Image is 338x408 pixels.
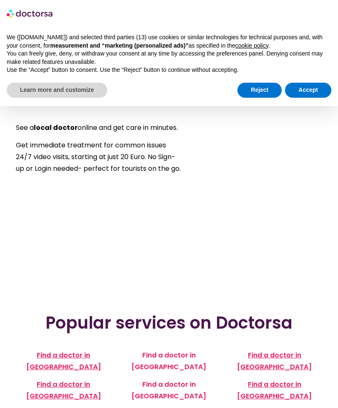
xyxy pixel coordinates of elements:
[237,83,282,98] button: Reject
[16,48,285,113] h1: Find a Doctor near me
[7,33,331,50] p: We ([DOMAIN_NAME]) and selected third parties (13) use cookies or similar technologies for techni...
[16,140,181,173] span: Get immediate treatment for common issues 24/7 video visits, starting at just 20 Euro. No Sign-up...
[36,255,302,267] iframe: Customer reviews powered by Trustpilot
[26,380,101,401] a: Find a doctor in [GEOGRAPHIC_DATA]
[131,380,206,401] a: Find a doctor in [GEOGRAPHIC_DATA]
[285,83,331,98] button: Accept
[235,42,268,49] a: cookie policy
[237,350,312,372] a: Find a doctor in [GEOGRAPHIC_DATA]
[7,7,53,20] img: logo
[16,122,182,134] p: See a online and get care in minutes.
[237,380,312,401] a: Find a doctor in [GEOGRAPHIC_DATA]
[50,42,188,49] strong: measurement and “marketing (personalized ads)”
[34,123,78,132] strong: local doctor
[7,66,331,74] p: Use the “Accept” button to consent. Use the “Reject” button to continue without accepting.
[131,350,206,372] a: Find a doctor in [GEOGRAPHIC_DATA]
[15,313,323,333] h2: Popular services on Doctorsa
[7,83,107,98] button: Learn more and customize
[26,350,101,372] a: Find a doctor in [GEOGRAPHIC_DATA]
[7,50,331,66] p: You can freely give, deny, or withdraw your consent at any time by accessing the preferences pane...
